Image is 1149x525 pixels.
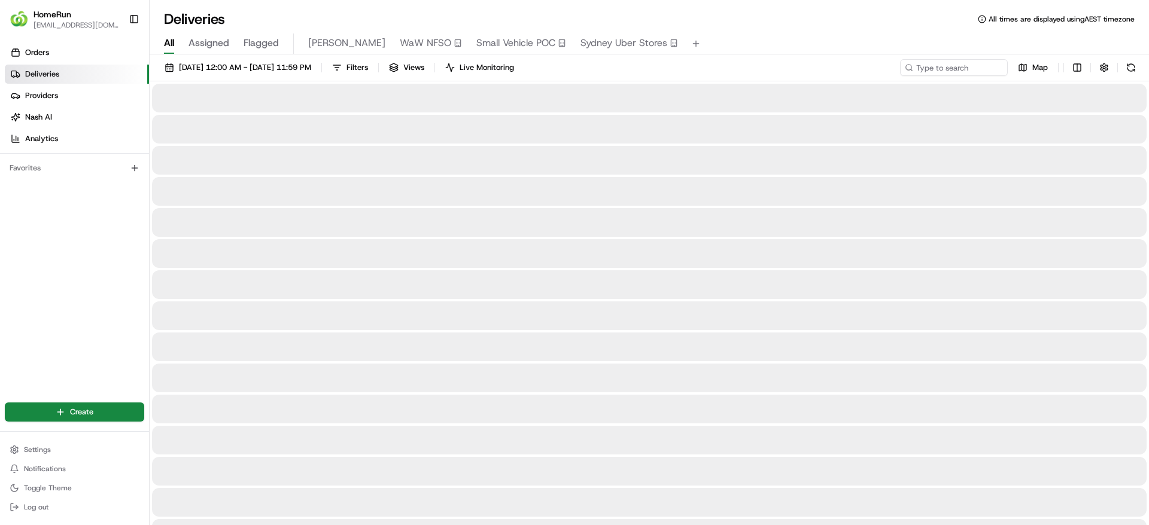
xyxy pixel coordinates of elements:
span: Map [1032,62,1048,73]
button: Filters [327,59,373,76]
span: Providers [25,90,58,101]
button: [EMAIL_ADDRESS][DOMAIN_NAME] [34,20,119,30]
span: Live Monitoring [460,62,514,73]
span: Deliveries [25,69,59,80]
span: Log out [24,502,48,512]
span: All times are displayed using AEST timezone [989,14,1135,24]
span: Nash AI [25,112,52,123]
span: [PERSON_NAME] [308,36,385,50]
h1: Deliveries [164,10,225,29]
input: Type to search [900,59,1008,76]
button: Create [5,402,144,422]
span: Views [403,62,424,73]
div: Favorites [5,158,144,178]
button: Views [384,59,430,76]
span: Small Vehicle POC [476,36,555,50]
span: [DATE] 12:00 AM - [DATE] 11:59 PM [179,62,311,73]
button: HomeRun [34,8,71,20]
button: Settings [5,441,144,458]
button: Notifications [5,460,144,477]
a: Analytics [5,129,149,148]
span: Filters [346,62,368,73]
span: Analytics [25,133,58,144]
span: Assigned [189,36,229,50]
button: Log out [5,499,144,515]
button: HomeRunHomeRun[EMAIL_ADDRESS][DOMAIN_NAME] [5,5,124,33]
span: Create [70,407,93,417]
button: Refresh [1123,59,1139,76]
span: Notifications [24,464,66,474]
span: Toggle Theme [24,483,72,493]
img: HomeRun [10,10,29,29]
button: Map [1013,59,1053,76]
button: Live Monitoring [440,59,519,76]
span: WaW NFSO [400,36,451,50]
span: Settings [24,445,51,454]
span: Sydney Uber Stores [580,36,667,50]
a: Nash AI [5,108,149,127]
a: Deliveries [5,65,149,84]
span: All [164,36,174,50]
button: [DATE] 12:00 AM - [DATE] 11:59 PM [159,59,317,76]
span: Flagged [244,36,279,50]
span: Orders [25,47,49,58]
a: Providers [5,86,149,105]
a: Orders [5,43,149,62]
button: Toggle Theme [5,480,144,496]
